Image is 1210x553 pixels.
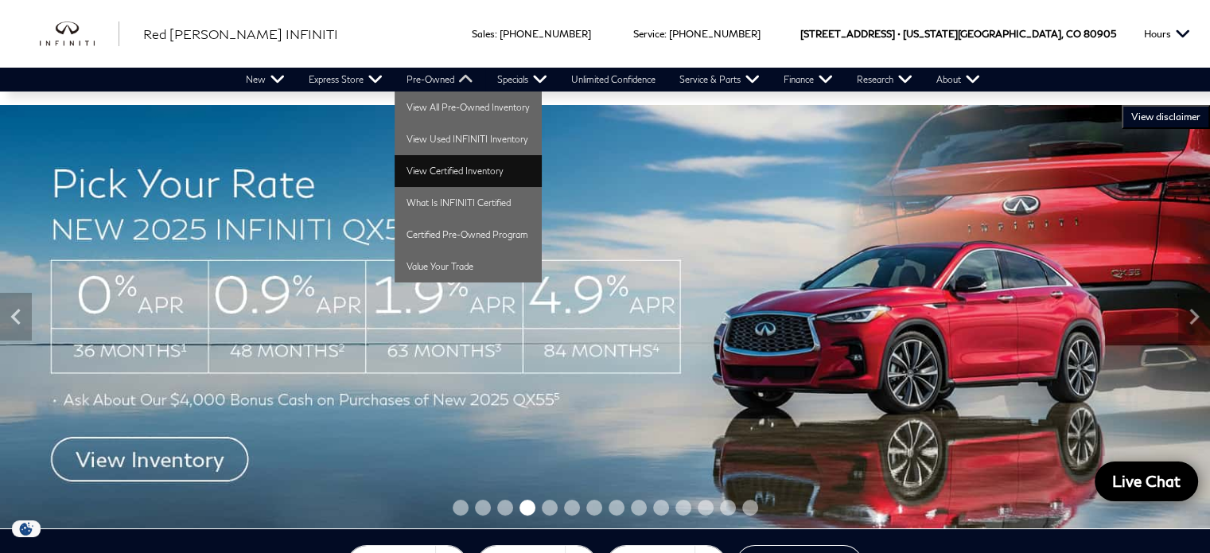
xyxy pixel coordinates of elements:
[234,68,992,92] nav: Main Navigation
[143,25,338,44] a: Red [PERSON_NAME] INFINITI
[8,520,45,537] img: Opt-Out Icon
[143,26,338,41] span: Red [PERSON_NAME] INFINITI
[633,28,664,40] span: Service
[772,68,845,92] a: Finance
[472,28,495,40] span: Sales
[485,68,559,92] a: Specials
[497,500,513,516] span: Go to slide 3
[40,21,119,47] a: infiniti
[675,500,691,516] span: Go to slide 11
[559,68,667,92] a: Unlimited Confidence
[1131,111,1200,123] span: VIEW DISCLAIMER
[395,251,542,282] a: Value Your Trade
[586,500,602,516] span: Go to slide 7
[395,92,542,123] a: View All Pre-Owned Inventory
[742,500,758,516] span: Go to slide 14
[698,500,714,516] span: Go to slide 12
[669,28,761,40] a: [PHONE_NUMBER]
[1104,471,1189,491] span: Live Chat
[519,500,535,516] span: Go to slide 4
[8,520,45,537] section: Click to Open Cookie Consent Modal
[1122,105,1210,129] button: VIEW DISCLAIMER
[234,68,297,92] a: New
[395,123,542,155] a: View Used INFINITI Inventory
[653,500,669,516] span: Go to slide 10
[924,68,992,92] a: About
[609,500,624,516] span: Go to slide 8
[564,500,580,516] span: Go to slide 6
[664,28,667,40] span: :
[1095,461,1198,501] a: Live Chat
[1178,293,1210,341] div: Next
[453,500,469,516] span: Go to slide 1
[475,500,491,516] span: Go to slide 2
[800,28,1116,40] a: [STREET_ADDRESS] • [US_STATE][GEOGRAPHIC_DATA], CO 80905
[395,155,542,187] a: View Certified Inventory
[495,28,497,40] span: :
[395,68,485,92] a: Pre-Owned
[500,28,591,40] a: [PHONE_NUMBER]
[631,500,647,516] span: Go to slide 9
[40,21,119,47] img: INFINITI
[395,187,542,219] a: What Is INFINITI Certified
[667,68,772,92] a: Service & Parts
[720,500,736,516] span: Go to slide 13
[395,219,542,251] a: Certified Pre-Owned Program
[542,500,558,516] span: Go to slide 5
[845,68,924,92] a: Research
[297,68,395,92] a: Express Store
